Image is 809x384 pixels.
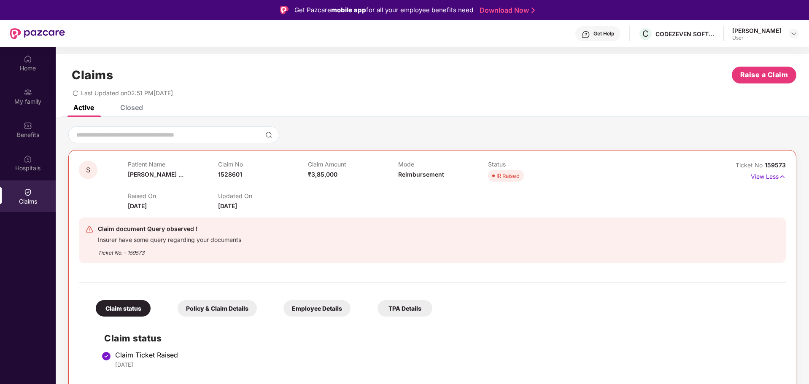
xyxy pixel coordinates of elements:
div: Claim document Query observed ! [98,224,241,234]
div: Get Help [593,30,614,37]
img: svg+xml;base64,PHN2ZyBpZD0iSG9zcGl0YWxzIiB4bWxucz0iaHR0cDovL3d3dy53My5vcmcvMjAwMC9zdmciIHdpZHRoPS... [24,155,32,163]
div: CODEZEVEN SOFTWARE PRIVATE LIMITED [655,30,715,38]
strong: mobile app [331,6,366,14]
span: 159573 [765,161,786,169]
h1: Claims [72,68,113,82]
img: svg+xml;base64,PHN2ZyBpZD0iU2VhcmNoLTMyeDMyIiB4bWxucz0iaHR0cDovL3d3dy53My5vcmcvMjAwMC9zdmciIHdpZH... [265,132,272,138]
p: Claim Amount [308,161,398,168]
div: Claim Ticket Raised [115,351,777,359]
img: svg+xml;base64,PHN2ZyBpZD0iQmVuZWZpdHMiIHhtbG5zPSJodHRwOi8vd3d3LnczLm9yZy8yMDAwL3N2ZyIgd2lkdGg9Ij... [24,121,32,130]
p: Raised On [128,192,218,199]
p: Patient Name [128,161,218,168]
span: 1528601 [218,171,242,178]
span: Raise a Claim [740,70,788,80]
p: Mode [398,161,488,168]
span: [DATE] [218,202,237,209]
img: New Pazcare Logo [10,28,65,39]
p: Status [488,161,578,168]
div: Policy & Claim Details [178,300,257,317]
div: Get Pazcare for all your employee benefits need [294,5,473,15]
img: svg+xml;base64,PHN2ZyBpZD0iQ2xhaW0iIHhtbG5zPSJodHRwOi8vd3d3LnczLm9yZy8yMDAwL3N2ZyIgd2lkdGg9IjIwIi... [24,188,32,196]
span: [DATE] [128,202,147,209]
img: svg+xml;base64,PHN2ZyB3aWR0aD0iMjAiIGhlaWdodD0iMjAiIHZpZXdCb3g9IjAgMCAyMCAyMCIgZmlsbD0ibm9uZSIgeG... [24,88,32,97]
span: Reimbursement [398,171,444,178]
div: [DATE] [115,361,777,368]
div: Employee Details [283,300,351,317]
img: svg+xml;base64,PHN2ZyB4bWxucz0iaHR0cDovL3d3dy53My5vcmcvMjAwMC9zdmciIHdpZHRoPSIyNCIgaGVpZ2h0PSIyNC... [85,225,94,234]
div: Ticket No. - 159573 [98,244,241,257]
div: User [732,35,781,41]
span: C [642,29,649,39]
p: Updated On [218,192,308,199]
span: redo [73,89,78,97]
div: Claim status [96,300,151,317]
div: Active [73,103,94,112]
span: S [86,166,90,174]
img: svg+xml;base64,PHN2ZyBpZD0iU3RlcC1Eb25lLTMyeDMyIiB4bWxucz0iaHR0cDovL3d3dy53My5vcmcvMjAwMC9zdmciIH... [101,351,111,361]
div: TPA Details [378,300,432,317]
h2: Claim status [104,331,777,345]
span: Last Updated on 02:51 PM[DATE] [81,89,173,97]
span: [PERSON_NAME] ... [128,171,183,178]
div: Closed [120,103,143,112]
img: Stroke [531,6,535,15]
button: Raise a Claim [732,67,796,83]
img: svg+xml;base64,PHN2ZyB4bWxucz0iaHR0cDovL3d3dy53My5vcmcvMjAwMC9zdmciIHdpZHRoPSIxNyIgaGVpZ2h0PSIxNy... [779,172,786,181]
div: Insurer have some query regarding your documents [98,234,241,244]
span: ₹3,85,000 [308,171,337,178]
img: svg+xml;base64,PHN2ZyBpZD0iSG9tZSIgeG1sbnM9Imh0dHA6Ly93d3cudzMub3JnLzIwMDAvc3ZnIiB3aWR0aD0iMjAiIG... [24,55,32,63]
img: svg+xml;base64,PHN2ZyBpZD0iSGVscC0zMngzMiIgeG1sbnM9Imh0dHA6Ly93d3cudzMub3JnLzIwMDAvc3ZnIiB3aWR0aD... [582,30,590,39]
a: Download Now [480,6,532,15]
span: Ticket No [736,161,765,169]
img: Logo [280,6,289,14]
p: Claim No [218,161,308,168]
div: IR Raised [496,172,520,180]
div: [PERSON_NAME] [732,27,781,35]
p: View Less [751,170,786,181]
img: svg+xml;base64,PHN2ZyBpZD0iRHJvcGRvd24tMzJ4MzIiIHhtbG5zPSJodHRwOi8vd3d3LnczLm9yZy8yMDAwL3N2ZyIgd2... [790,30,797,37]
